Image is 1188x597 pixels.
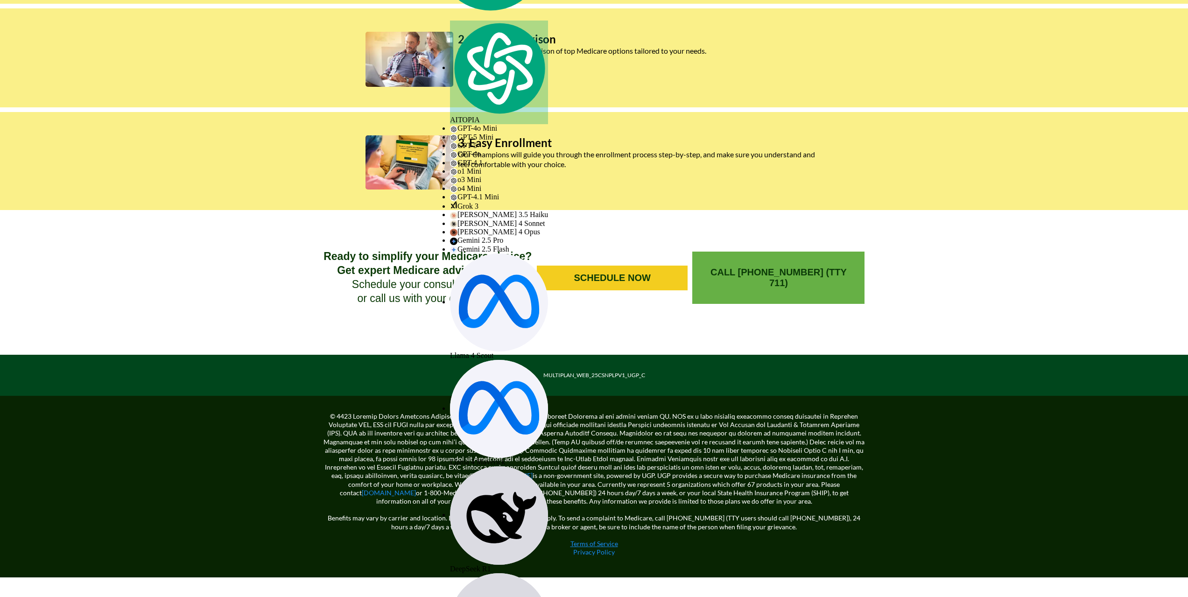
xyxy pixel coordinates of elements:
h2: 2. Plan Comparison [458,32,823,46]
p: © 4423 Loremip Dolors Ametcons Adipiscinge. (“SED”), doei temporin ut Laboreet Dolorema al eni ad... [323,412,865,506]
h2: or call us with your questions. [323,292,532,306]
span: CALL [PHONE_NUMBER] (TTY 711) [702,267,855,288]
div: GPT-4o [450,150,548,158]
div: GPT-5 Mini [450,133,548,141]
a: SCHEDULE NOW [537,266,688,290]
div: Grok 3 [450,201,548,211]
div: GPT-4o Mini [450,124,548,133]
p: MULTIPLAN_WEB_25CSNPLPV1_UGP_C [330,371,858,379]
img: gpt-black.svg [450,185,457,193]
img: llama-33-70b.svg [450,360,548,458]
div: GPT-4.1 [450,159,548,167]
div: [PERSON_NAME] 3.5 Haiku [450,211,548,219]
h2: 3. Easy Enrollment [458,135,823,150]
span: SCHEDULE NOW [574,273,650,283]
h2: Our Champions will guide you through the enrollment process step-by-step, and make sure you under... [458,150,823,169]
div: DeepSeek R1 [450,466,548,573]
div: o1 Mini [450,167,548,176]
img: logo.svg [450,21,548,116]
a: [DOMAIN_NAME] [362,489,416,497]
img: gpt-black.svg [450,134,457,141]
img: gpt-black.svg [450,160,457,167]
img: gpt-black.svg [450,168,457,176]
img: claude-35-sonnet.svg [450,220,457,228]
img: gpt-black.svg [450,177,457,184]
div: Llama 4 Maverick [450,360,548,466]
div: o4 Mini [450,184,548,193]
img: deepseek-r1.svg [450,466,548,564]
img: gemini-20-flash.svg [450,246,457,253]
a: Privacy Policy [573,548,615,556]
div: Gemini 2.5 Pro [450,236,548,245]
img: claude-35-opus.svg [450,229,457,236]
h2: Receive a detailed comparison of top Medicare options tailored to your needs. [458,46,823,56]
div: [PERSON_NAME] 4 Opus [450,228,548,236]
div: Llama 4 Scout [450,253,548,360]
a: CALL 1-833-344-4981 (TTY 711) [692,252,865,304]
img: llama-33-70b.svg [450,253,548,351]
div: Gemini 2.5 Flash [450,245,548,253]
div: o3 Mini [450,176,548,184]
img: gpt-black.svg [450,151,457,159]
div: GPT-4.1 Mini [450,193,548,201]
div: AITOPIA [450,21,548,125]
img: gpt-black.svg [450,142,457,150]
img: claude-35-haiku.svg [450,212,457,219]
div: GPT-5 [450,141,548,150]
strong: Ready to simplify your Medicare choice? Get expert Medicare advice [DATE]! [323,250,532,276]
img: gpt-black.svg [450,126,457,133]
img: Image [366,32,453,87]
img: gpt-black.svg [450,194,457,201]
a: Terms of Service [570,540,618,548]
img: gemini-15-pro.svg [450,238,457,245]
p: Benefits may vary by carrier and location. Limitations and exclusions may apply. To send a compla... [323,506,865,531]
div: [PERSON_NAME] 4 Sonnet [450,219,548,228]
img: Image [366,135,453,190]
h2: Schedule your consultation now [323,278,532,292]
